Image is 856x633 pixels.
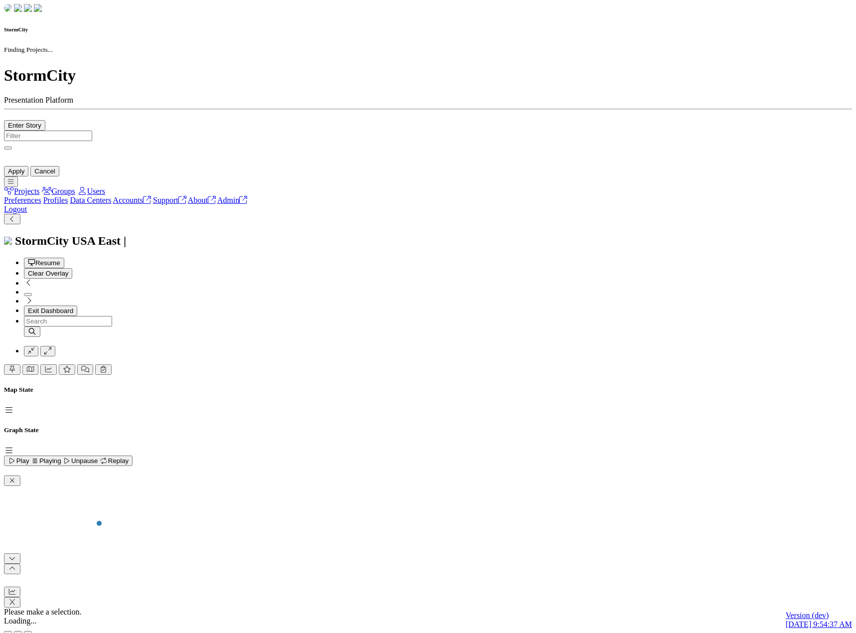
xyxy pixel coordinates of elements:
span: Playing [31,457,61,465]
span: Unpause [63,457,98,465]
input: Filter [4,131,92,141]
span: Replay [100,457,129,465]
a: Groups [42,187,75,195]
a: Users [77,187,105,195]
a: Support [153,196,186,204]
img: chi-fish-icon.svg [4,237,12,245]
span: Presentation Platform [4,96,73,104]
button: Clear Overlay [24,268,72,279]
a: Profiles [43,196,68,204]
span: Play [8,457,29,465]
a: Projects [4,187,40,195]
h6: StormCity [4,26,852,32]
a: Logout [4,205,27,213]
span: [DATE] 9:54:37 AM [786,620,852,629]
a: Admin [217,196,247,204]
a: Preferences [4,196,41,204]
h1: StormCity [4,66,852,85]
a: Accounts [113,196,151,204]
button: Apply [4,166,28,176]
button: Cancel [30,166,59,176]
span: | [124,234,126,247]
img: chi-fish-up.png [24,4,32,12]
span: StormCity [15,234,69,247]
img: chi-fish-blink.png [34,4,42,12]
a: Version (dev) [DATE] 9:54:37 AM [786,611,852,629]
input: Search [24,316,112,326]
h5: Graph State [4,426,852,434]
div: Please make a selection. [4,608,852,617]
button: Exit Dashboard [24,306,77,316]
small: Finding Projects... [4,46,53,53]
span: USA East [72,234,121,247]
h5: Map State [4,386,852,394]
button: Resume [24,258,64,268]
button: Enter Story [4,120,45,131]
img: chi-fish-down.png [4,4,12,12]
img: chi-fish-down.png [14,4,22,12]
a: Data Centers [70,196,111,204]
button: Play Playing Unpause Replay [4,456,133,466]
div: Loading... [4,617,852,626]
a: About [188,196,216,204]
